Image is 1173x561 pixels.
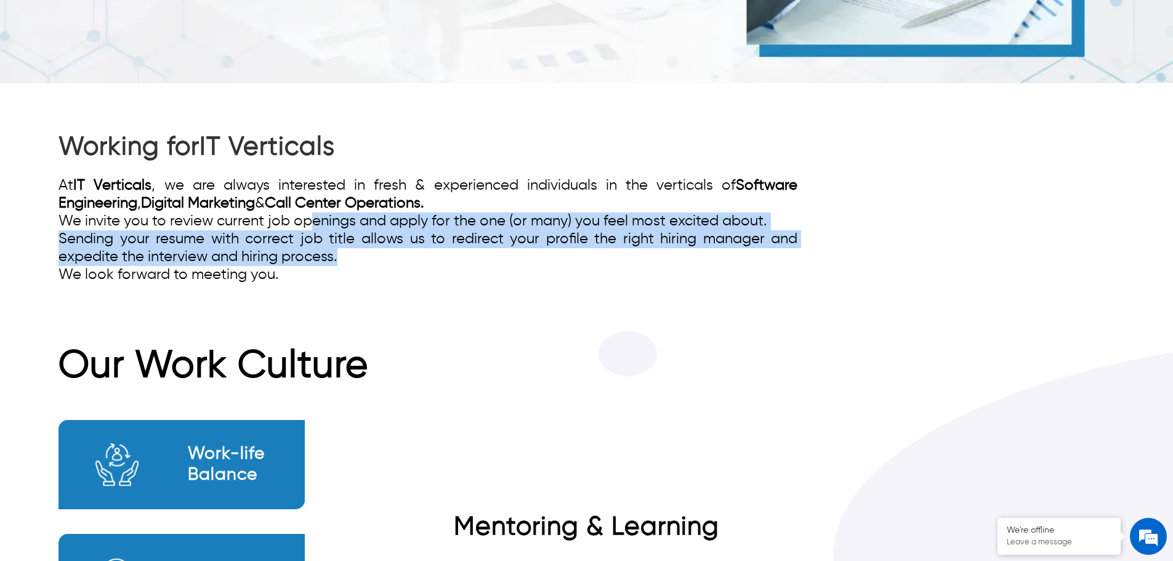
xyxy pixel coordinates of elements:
div: At , we are always interested in fresh & experienced individuals in the verticals of , & [58,177,797,212]
img: logo_Zg8I0qSkbAqR2WFHt3p6CTuqpyXMFPubPcD2OT02zFN43Cy9FUNNG3NEPhM_Q1qe_.png [21,74,52,81]
a: Call Center Operations. [265,196,424,211]
div: We invite you to review current job openings and apply for the one (or many) you feel most excite... [58,212,797,230]
img: salesiqlogo_leal7QplfZFryJ6FIlVepeu7OftD7mt8q6exU6-34PB8prfIgodN67KcxXM9Y7JQ_.png [85,323,94,331]
img: itv-career-how-we-do-work-life-balance [84,442,150,488]
a: IT Verticals [200,134,335,160]
div: We look forward to meeting you. [58,266,797,284]
h2: Work-life Balance [188,444,305,485]
h2: Our Work Culture [58,344,1115,389]
a: Digital Marketing [141,196,255,211]
em: Driven by SalesIQ [97,323,156,331]
textarea: Type your message and click 'Submit' [6,336,235,379]
em: Submit [180,379,224,396]
a: IT Verticals [73,178,151,193]
div: Leave a message [64,69,207,85]
div: Minimize live chat window [202,6,232,36]
a: Software Engineering [58,178,797,211]
h1: Working for [58,131,797,164]
div: We're offline [1007,525,1111,536]
div: Sending your resume with correct job title allows us to redirect your profile the right hiring ma... [58,230,797,266]
span: We are offline. Please leave us a message. [26,155,215,280]
h2: Mentoring & Learning [411,512,1115,543]
p: Leave a message [1007,538,1111,547]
